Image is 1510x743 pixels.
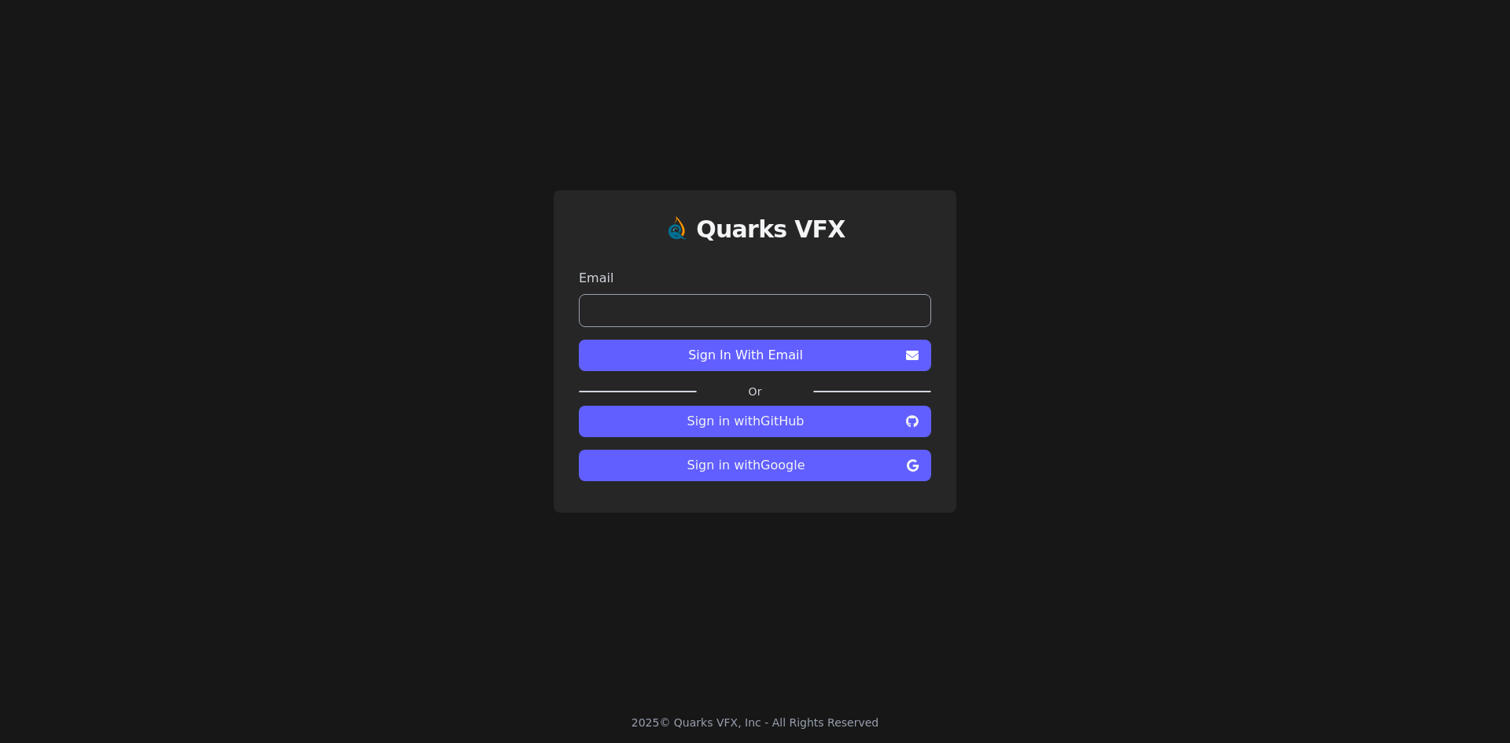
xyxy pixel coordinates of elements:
span: Sign In With Email [591,346,900,365]
button: Sign In With Email [579,340,931,371]
h1: Quarks VFX [696,215,845,244]
span: Sign in with GitHub [591,412,900,431]
button: Sign in withGoogle [579,450,931,481]
div: 2025 © Quarks VFX, Inc - All Rights Reserved [632,715,879,730]
a: Quarks VFX [696,215,845,256]
label: Email [579,269,931,288]
button: Sign in withGitHub [579,406,931,437]
label: Or [697,384,813,399]
span: Sign in with Google [591,456,900,475]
